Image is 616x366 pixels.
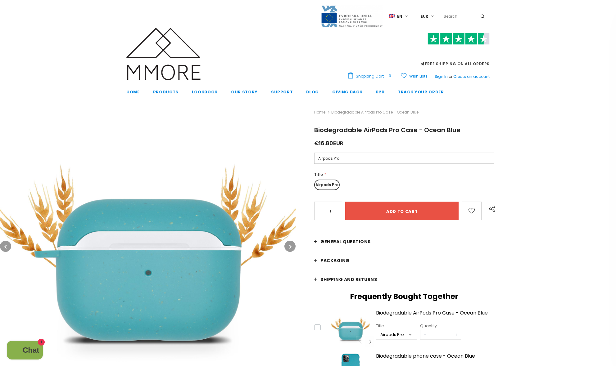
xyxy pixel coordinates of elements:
span: PACKAGING [320,257,350,264]
a: Products [153,85,179,99]
span: B2B [376,89,384,95]
span: Biodegradable AirPods Pro Case - Ocean Blue [331,109,419,116]
img: i-lang-1.png [389,14,395,19]
span: or [449,74,452,79]
span: €16.80EUR [314,139,343,147]
span: Products [153,89,179,95]
a: support [271,85,293,99]
span: Lookbook [192,89,218,95]
a: Shopping Cart 0 [347,72,396,81]
span: + [451,330,461,339]
span: Shipping and returns [320,276,377,283]
a: Create an account [453,74,490,79]
label: Airpods Pro [314,180,340,190]
a: Biodegradable AirPods Pro Case - Ocean Blue [376,310,494,321]
a: Biodegradable phone case - Ocean Blue [376,353,494,364]
a: Giving back [332,85,362,99]
span: Biodegradable AirPods Pro Case - Ocean Blue [314,126,460,134]
span: 0 [386,72,393,79]
div: Quantity [420,323,461,329]
span: Home [126,89,140,95]
a: Blog [306,85,319,99]
span: Blog [306,89,319,95]
a: Javni Razpis [321,13,383,19]
img: Javni Razpis [321,5,383,28]
div: Title [376,323,417,329]
input: Search Site [440,12,476,21]
img: MMORE Cases [126,28,201,80]
inbox-online-store-chat: Shopify online store chat [5,341,45,361]
a: Wish Lists [401,71,428,82]
span: General Questions [320,239,371,245]
span: en [397,13,402,20]
span: EUR [421,13,428,20]
a: Track your order [398,85,444,99]
span: − [420,330,430,339]
span: Our Story [231,89,258,95]
span: Shopping Cart [356,73,384,79]
span: Giving back [332,89,362,95]
span: FREE SHIPPING ON ALL ORDERS [347,36,490,66]
input: Add to cart [345,202,459,220]
span: Wish Lists [409,73,428,79]
a: Shipping and returns [314,270,494,289]
span: Title [314,172,323,177]
a: Home [126,85,140,99]
span: support [271,89,293,95]
a: Home [314,109,325,116]
h2: Frequently Bought Together [314,292,494,301]
a: Our Story [231,85,258,99]
span: Track your order [398,89,444,95]
div: Airpods Pro [380,332,404,338]
img: Biodegradable AirPods Pro Case - Ocean Blue image 0 [327,309,374,347]
a: B2B [376,85,384,99]
iframe: Customer reviews powered by Trustpilot [347,45,490,61]
img: Trust Pilot Stars [428,33,490,45]
a: General Questions [314,232,494,251]
a: Sign In [435,74,448,79]
a: PACKAGING [314,251,494,270]
a: Lookbook [192,85,218,99]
